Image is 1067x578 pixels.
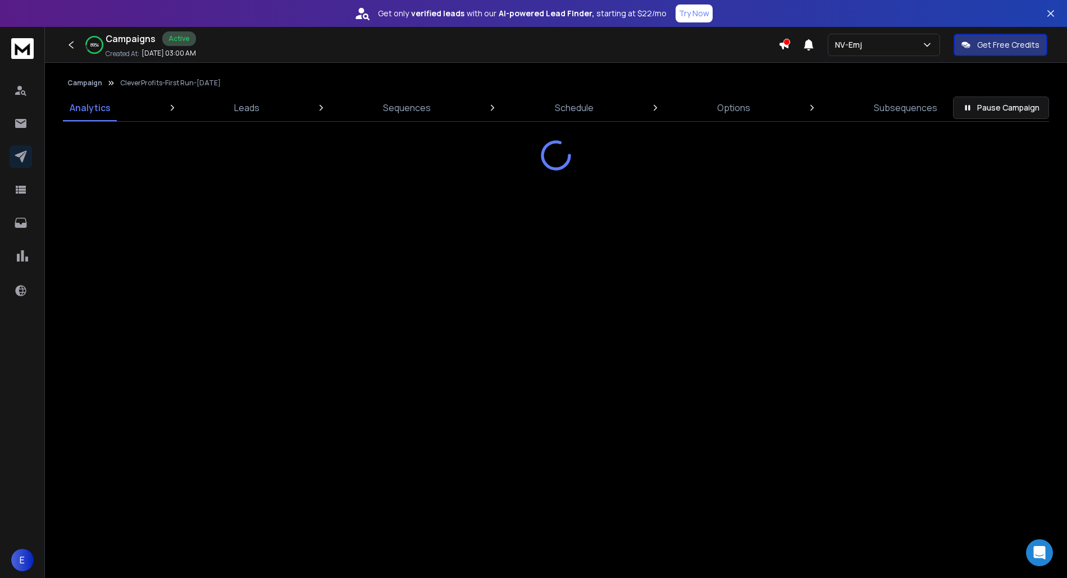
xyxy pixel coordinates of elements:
[954,34,1047,56] button: Get Free Credits
[376,94,437,121] a: Sequences
[411,8,464,19] strong: verified leads
[142,49,196,58] p: [DATE] 03:00 AM
[548,94,600,121] a: Schedule
[953,97,1049,119] button: Pause Campaign
[835,39,867,51] p: NV-Emj
[499,8,594,19] strong: AI-powered Lead Finder,
[227,94,266,121] a: Leads
[378,8,667,19] p: Get only with our starting at $22/mo
[717,101,750,114] p: Options
[676,4,713,22] button: Try Now
[679,8,709,19] p: Try Now
[874,101,937,114] p: Subsequences
[234,101,259,114] p: Leads
[555,101,594,114] p: Schedule
[63,94,117,121] a: Analytics
[1026,539,1053,566] div: Open Intercom Messenger
[11,549,34,571] button: E
[977,39,1039,51] p: Get Free Credits
[383,101,431,114] p: Sequences
[67,79,102,88] button: Campaign
[120,79,221,88] p: CleverProfits-First Run-[DATE]
[162,31,196,46] div: Active
[106,49,139,58] p: Created At:
[710,94,757,121] a: Options
[867,94,944,121] a: Subsequences
[106,32,156,45] h1: Campaigns
[90,42,99,48] p: 89 %
[70,101,111,114] p: Analytics
[11,38,34,59] img: logo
